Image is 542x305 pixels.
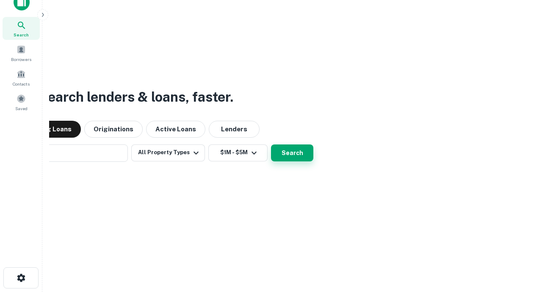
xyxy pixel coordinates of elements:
[3,66,40,89] a: Contacts
[3,17,40,40] a: Search
[84,121,143,138] button: Originations
[271,144,313,161] button: Search
[13,80,30,87] span: Contacts
[3,91,40,114] a: Saved
[15,105,28,112] span: Saved
[146,121,205,138] button: Active Loans
[3,42,40,64] a: Borrowers
[39,87,233,107] h3: Search lenders & loans, faster.
[131,144,205,161] button: All Property Types
[209,121,260,138] button: Lenders
[11,56,31,63] span: Borrowers
[208,144,268,161] button: $1M - $5M
[500,237,542,278] iframe: Chat Widget
[14,31,29,38] span: Search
